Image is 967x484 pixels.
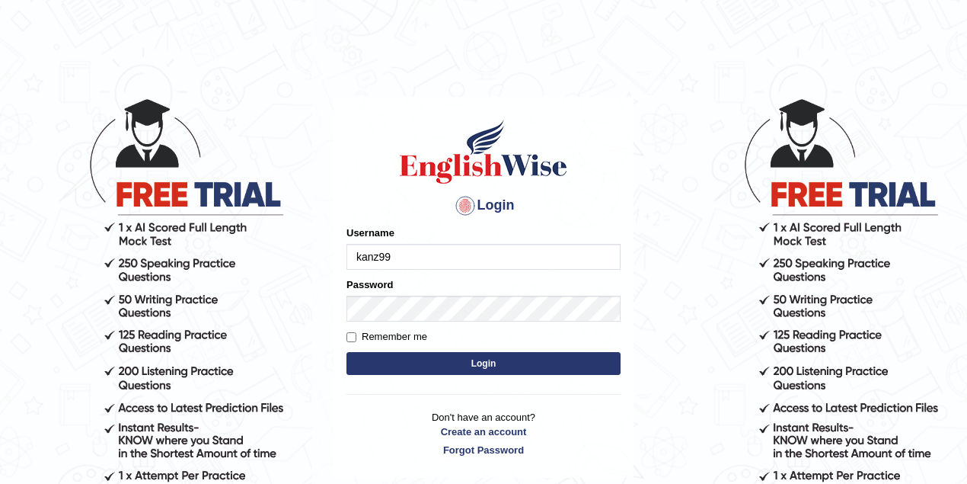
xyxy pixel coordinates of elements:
[346,329,427,345] label: Remember me
[346,410,621,457] p: Don't have an account?
[346,425,621,439] a: Create an account
[346,352,621,375] button: Login
[397,117,570,186] img: Logo of English Wise sign in for intelligent practice with AI
[346,332,356,342] input: Remember me
[346,194,621,218] h4: Login
[346,443,621,457] a: Forgot Password
[346,226,394,240] label: Username
[346,277,393,292] label: Password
